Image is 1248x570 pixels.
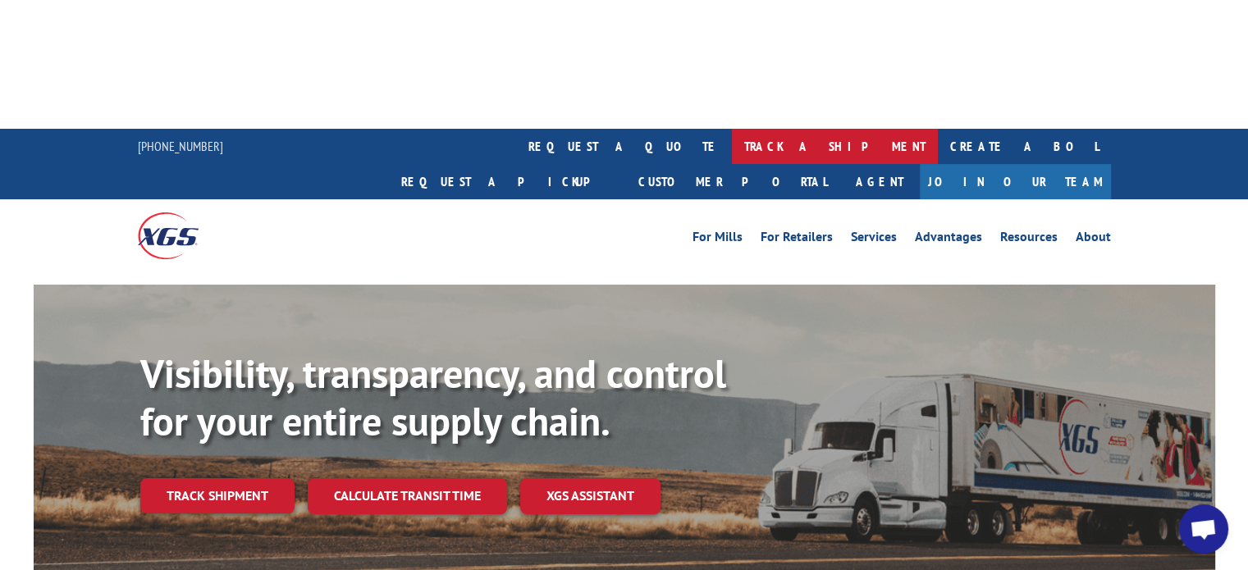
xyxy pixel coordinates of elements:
[1179,504,1228,554] a: Open chat
[389,164,626,199] a: Request a pickup
[520,478,661,513] a: XGS ASSISTANT
[516,129,732,164] a: request a quote
[693,230,743,249] a: For Mills
[761,230,833,249] a: For Retailers
[1000,230,1058,249] a: Resources
[138,138,223,154] a: [PHONE_NUMBER]
[839,164,920,199] a: Agent
[732,129,938,164] a: track a shipment
[140,348,726,446] b: Visibility, transparency, and control for your entire supply chain.
[140,478,295,513] a: Track shipment
[938,129,1111,164] a: Create a BOL
[308,478,507,513] a: Calculate transit time
[626,164,839,199] a: Customer Portal
[851,230,897,249] a: Services
[915,230,982,249] a: Advantages
[920,164,1111,199] a: Join Our Team
[1076,230,1111,249] a: About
